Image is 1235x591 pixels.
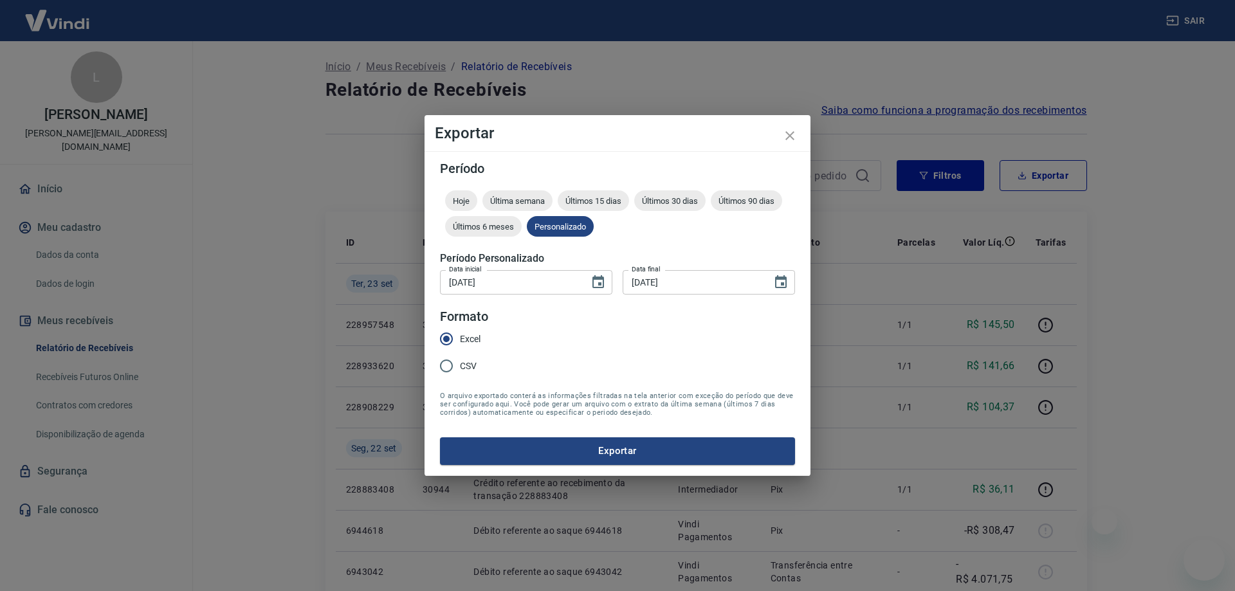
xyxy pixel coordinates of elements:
[445,196,477,206] span: Hoje
[527,222,594,232] span: Personalizado
[445,190,477,211] div: Hoje
[460,332,480,346] span: Excel
[623,270,763,294] input: DD/MM/YYYY
[632,264,661,274] label: Data final
[711,196,782,206] span: Últimos 90 dias
[1092,509,1117,534] iframe: Fechar mensagem
[558,196,629,206] span: Últimos 15 dias
[440,252,795,265] h5: Período Personalizado
[435,125,800,141] h4: Exportar
[449,264,482,274] label: Data inicial
[440,307,488,326] legend: Formato
[711,190,782,211] div: Últimos 90 dias
[445,222,522,232] span: Últimos 6 meses
[774,120,805,151] button: close
[460,359,477,373] span: CSV
[558,190,629,211] div: Últimos 15 dias
[440,437,795,464] button: Exportar
[445,216,522,237] div: Últimos 6 meses
[482,196,553,206] span: Última semana
[1184,540,1225,581] iframe: Botão para abrir a janela de mensagens
[585,269,611,295] button: Choose date, selected date is 1 de jul de 2025
[440,392,795,417] span: O arquivo exportado conterá as informações filtradas na tela anterior com exceção do período que ...
[768,269,794,295] button: Choose date, selected date is 23 de set de 2025
[527,216,594,237] div: Personalizado
[634,190,706,211] div: Últimos 30 dias
[482,190,553,211] div: Última semana
[440,270,580,294] input: DD/MM/YYYY
[440,162,795,175] h5: Período
[634,196,706,206] span: Últimos 30 dias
